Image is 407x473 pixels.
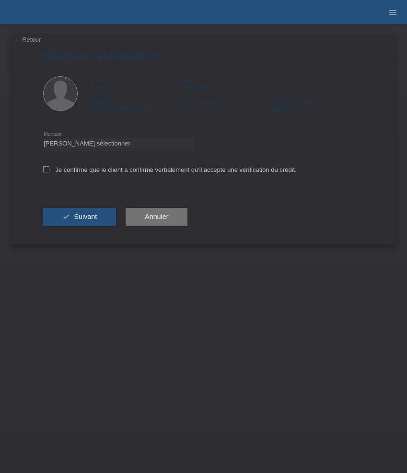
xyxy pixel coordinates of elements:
[383,9,402,15] a: menu
[388,8,397,17] i: menu
[182,77,193,83] span: Nom
[91,77,110,83] span: Prénom
[273,98,364,112] div: [DATE]
[273,99,316,105] span: Date d'immigration
[91,98,182,112] div: [GEOGRAPHIC_DATA]
[74,213,97,220] span: Suivant
[182,99,221,105] span: Permis de séjour
[43,208,116,226] button: check Suivant
[182,98,273,112] div: B
[43,50,364,62] h1: Effectuer l’autorisation
[62,213,70,220] i: check
[14,36,41,43] a: ← Retour
[182,76,273,91] div: Almoman
[43,166,297,173] label: Je confirme que le client a confirmé verbalement qu'il accepte une vérification du crédit.
[91,76,182,91] div: Amar
[91,99,116,105] span: Nationalité
[126,208,187,226] button: Annuler
[145,213,168,220] span: Annuler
